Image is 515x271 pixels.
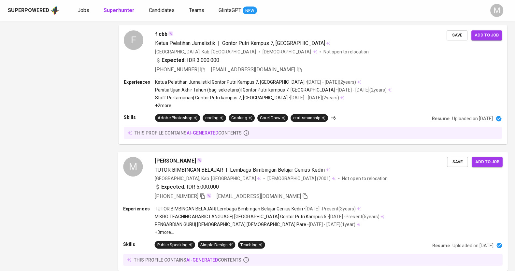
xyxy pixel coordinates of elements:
span: TUTOR BIMBINGAN BELAJAR [155,167,223,173]
span: f cbb [155,30,167,38]
div: Simple Design [200,242,233,248]
img: magic_wand.svg [168,31,173,36]
p: • [DATE] - Present ( 5 years ) [326,213,379,220]
div: craftsmanship [293,115,325,121]
span: NEW [243,7,257,14]
span: Save [450,158,465,165]
span: Lembaga Bimbingan Belajar Genius Kediri [230,167,325,173]
a: M[PERSON_NAME]TUTOR BIMBINGAN BELAJAR|Lembaga Bimbingan Belajar Genius Kediri[GEOGRAPHIC_DATA], K... [119,152,507,271]
span: Jobs [78,7,89,13]
button: Save [447,157,468,167]
span: [PHONE_NUMBER] [155,66,199,73]
span: Teams [189,7,204,13]
span: Ketua Pelatihan Jurnalistik [155,40,215,46]
p: Uploaded on [DATE] [452,115,493,122]
p: this profile contains contents [135,130,242,136]
div: coding [205,115,223,121]
p: Resume [432,115,450,122]
span: [DEMOGRAPHIC_DATA] [263,49,312,55]
p: TUTOR BIMBINGAN BELAJAR | Lembaga Bimbingan Belajar Genius Kediri [155,206,303,212]
div: Corel Draw [260,115,285,121]
img: magic_wand.svg [197,158,202,163]
a: GlintsGPT NEW [219,7,257,15]
p: this profile contains contents [134,256,241,263]
b: Superhunter [104,7,135,13]
a: Jobs [78,7,91,15]
span: Gontor Putri Kampus 7, [GEOGRAPHIC_DATA] [222,40,325,46]
img: magic_wand.svg [206,193,211,198]
p: • [DATE] - [DATE] ( 2 years ) [305,79,356,85]
span: [PHONE_NUMBER] [155,193,198,199]
div: Adobe Photoshop [158,115,197,121]
p: • [DATE] - Present ( 3 years ) [303,206,356,212]
span: AI-generated [187,130,218,135]
span: Add to job [475,158,499,165]
div: Public Speaking [157,242,193,248]
p: Not open to relocation [323,49,369,55]
a: Ff cbbKetua Pelatihan Jurnalistik|Gontor Putri Kampus 7, [GEOGRAPHIC_DATA][GEOGRAPHIC_DATA], Kab.... [119,25,507,144]
p: Resume [432,242,450,249]
div: F [124,30,143,50]
span: [EMAIL_ADDRESS][DOMAIN_NAME] [211,66,295,73]
p: Skills [123,241,154,247]
span: Add to job [475,32,499,39]
div: M [490,4,503,17]
a: Candidates [149,7,176,15]
span: AI-generated [186,257,218,262]
b: Expected: [161,183,185,191]
p: +6 [331,115,336,121]
p: +3 more ... [155,229,384,235]
a: Superhunter [104,7,136,15]
p: Uploaded on [DATE] [452,242,493,249]
p: Panitia Ujian Akhir Tahun (bag. sekretaris) | Gontor Putri kampus 7, [GEOGRAPHIC_DATA] [155,87,335,93]
span: | [226,166,227,174]
div: (2001) [267,175,336,182]
b: Expected: [162,56,186,64]
p: PENGABDIAN GURU | [DEMOGRAPHIC_DATA] [DEMOGRAPHIC_DATA] Pare [155,221,306,228]
div: [GEOGRAPHIC_DATA], Kab. [GEOGRAPHIC_DATA] [155,49,256,55]
p: Experiences [123,206,154,212]
span: [DEMOGRAPHIC_DATA] [267,175,317,182]
p: • [DATE] - [DATE] ( 2 years ) [335,87,387,93]
span: [PERSON_NAME] [155,157,196,164]
img: app logo [50,6,59,15]
button: Save [447,30,467,40]
span: [EMAIL_ADDRESS][DOMAIN_NAME] [217,193,301,199]
div: Superpowered [8,7,49,14]
div: M [123,157,143,176]
p: Not open to relocation [342,175,387,182]
p: • [DATE] - [DATE] ( 2 years ) [288,94,339,101]
span: GlintsGPT [219,7,241,13]
p: Skills [124,114,155,121]
div: [GEOGRAPHIC_DATA], Kab. [GEOGRAPHIC_DATA] [155,175,261,182]
a: Superpoweredapp logo [8,6,59,15]
p: MIKRO TEACHING ARABIC LANGUAGE | [GEOGRAPHIC_DATA] Gontor Putri Kampus 5 [155,213,327,220]
div: Teaching [240,242,262,248]
p: +2 more ... [155,102,392,109]
p: • [DATE] - [DATE] ( 1 year ) [306,221,355,228]
button: Add to job [471,30,502,40]
span: Save [450,32,464,39]
p: Experiences [124,79,155,85]
p: Staff Pertamanan | Gontor Putri kampus 7, [GEOGRAPHIC_DATA] [155,94,288,101]
span: | [218,39,220,47]
p: Ketua Pelatihan Jurnalistik | Gontor Putri Kampus 7, [GEOGRAPHIC_DATA] [155,79,305,85]
div: Cooking [231,115,252,121]
button: Add to job [472,157,502,167]
div: IDR 5.000.000 [155,183,219,191]
a: Teams [189,7,206,15]
div: IDR 3.000.000 [155,56,219,64]
span: Candidates [149,7,175,13]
